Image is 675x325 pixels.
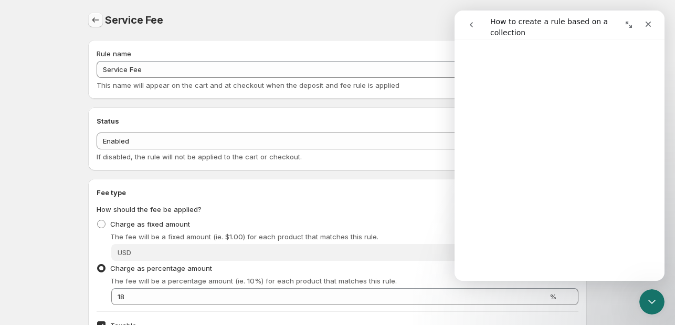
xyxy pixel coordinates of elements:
[110,232,378,241] span: The fee will be a fixed amount (ie. $1.00) for each product that matches this rule.
[455,11,665,281] iframe: Intercom live chat
[97,49,131,58] span: Rule name
[88,13,103,27] button: Settings
[118,248,131,257] span: USD
[110,220,190,228] span: Charge as fixed amount
[97,205,202,214] span: How should the fee be applied?
[639,289,665,314] iframe: Intercom live chat
[97,116,578,126] h2: Status
[105,14,163,26] span: Service Fee
[550,292,556,301] span: %
[97,81,399,89] span: This name will appear on the cart and at checkout when the deposit and fee rule is applied
[97,187,578,198] h2: Fee type
[110,276,578,286] p: The fee will be a percentage amount (ie. 10%) for each product that matches this rule.
[97,153,302,161] span: If disabled, the rule will not be applied to the cart or checkout.
[110,264,212,272] span: Charge as percentage amount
